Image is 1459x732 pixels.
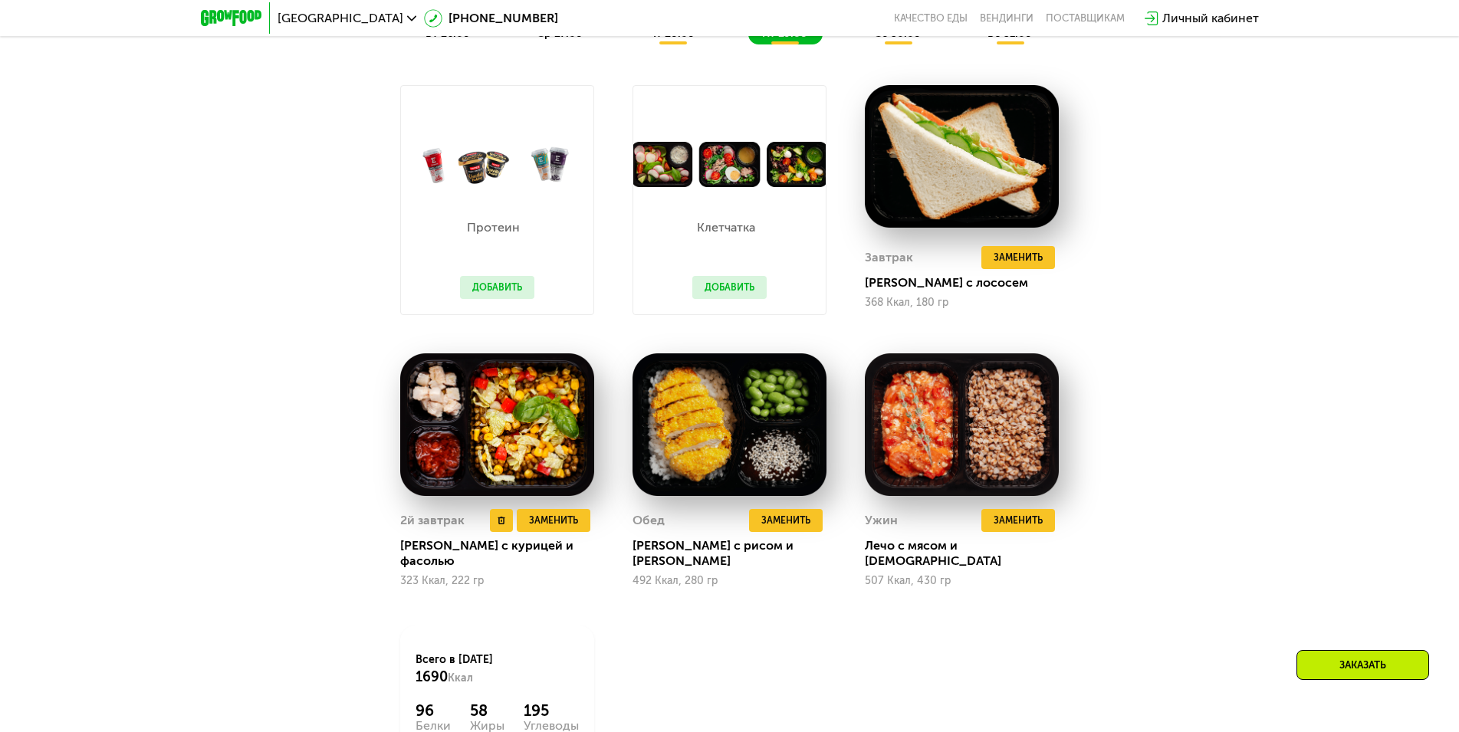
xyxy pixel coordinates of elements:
button: Добавить [692,276,767,299]
button: Добавить [460,276,534,299]
div: 2й завтрак [400,509,465,532]
p: Протеин [460,222,527,234]
span: Заменить [761,513,810,528]
button: Заменить [749,509,823,532]
div: [PERSON_NAME] с рисом и [PERSON_NAME] [633,538,839,569]
a: [PHONE_NUMBER] [424,9,558,28]
a: Вендинги [980,12,1033,25]
span: Ккал [448,671,473,684]
div: 492 Ккал, 280 гр [633,575,826,587]
div: Белки [416,720,451,732]
div: Всего в [DATE] [416,652,579,686]
div: Углеводы [524,720,579,732]
span: [GEOGRAPHIC_DATA] [278,12,403,25]
button: Заменить [981,246,1055,269]
div: 368 Ккал, 180 гр [865,297,1059,309]
p: Клетчатка [692,222,759,234]
div: [PERSON_NAME] с лососем [865,275,1071,291]
div: Завтрак [865,246,913,269]
button: Заменить [517,509,590,532]
div: 195 [524,701,579,720]
div: 507 Ккал, 430 гр [865,575,1059,587]
span: Заменить [994,513,1043,528]
div: Ужин [865,509,898,532]
span: Заменить [529,513,578,528]
div: 58 [470,701,504,720]
button: Заменить [981,509,1055,532]
div: поставщикам [1046,12,1125,25]
div: Личный кабинет [1162,9,1259,28]
div: 96 [416,701,451,720]
div: Лечо с мясом и [DEMOGRAPHIC_DATA] [865,538,1071,569]
div: Жиры [470,720,504,732]
div: [PERSON_NAME] с курицей и фасолью [400,538,606,569]
div: 323 Ккал, 222 гр [400,575,594,587]
span: 1690 [416,668,448,685]
a: Качество еды [894,12,968,25]
span: Заменить [994,250,1043,265]
div: Заказать [1296,650,1429,680]
div: Обед [633,509,665,532]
